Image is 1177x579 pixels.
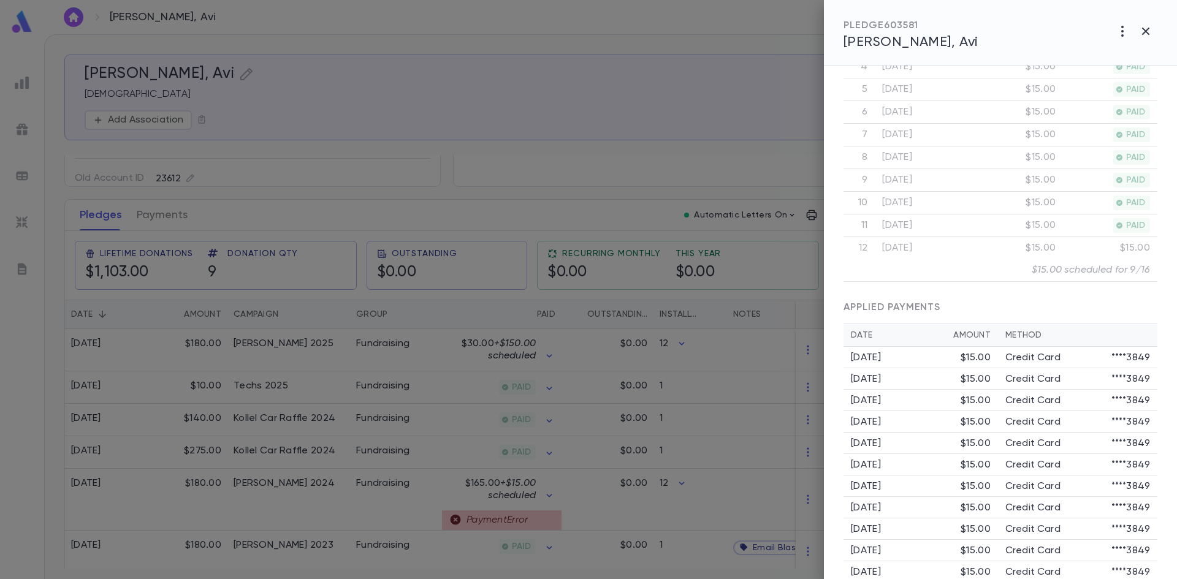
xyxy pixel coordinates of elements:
[1005,395,1061,407] p: Credit Card
[1121,107,1150,117] span: PAID
[1005,437,1061,450] p: Credit Card
[1121,153,1150,162] span: PAID
[844,303,940,312] span: APPLIED PAYMENTS
[998,324,1157,347] th: Method
[969,78,1064,101] td: $15.00
[844,192,875,214] th: 10
[875,78,969,101] td: [DATE]
[969,101,1064,124] td: $15.00
[969,169,1064,192] td: $15.00
[961,523,991,535] div: $15.00
[851,395,961,407] div: [DATE]
[851,264,1150,276] p: $15.00 scheduled for 9/16
[844,78,875,101] th: 5
[851,566,961,578] div: [DATE]
[844,36,978,49] span: [PERSON_NAME], Avi
[961,480,991,493] div: $15.00
[851,352,961,364] div: [DATE]
[961,352,991,364] div: $15.00
[961,459,991,471] div: $15.00
[969,214,1064,237] td: $15.00
[851,502,961,514] div: [DATE]
[1121,175,1150,185] span: PAID
[844,146,875,169] th: 8
[961,545,991,557] div: $15.00
[961,416,991,428] div: $15.00
[875,146,969,169] td: [DATE]
[1121,198,1150,208] span: PAID
[969,192,1064,214] td: $15.00
[1005,459,1061,471] p: Credit Card
[844,214,875,237] th: 11
[961,395,991,407] div: $15.00
[1121,130,1150,140] span: PAID
[875,169,969,192] td: [DATE]
[1063,237,1157,260] td: $15.00
[875,124,969,146] td: [DATE]
[851,523,961,535] div: [DATE]
[1005,545,1061,557] p: Credit Card
[851,545,961,557] div: [DATE]
[1005,352,1061,364] p: Credit Card
[1121,62,1150,72] span: PAID
[851,480,961,493] div: [DATE]
[875,237,969,260] td: [DATE]
[844,237,875,260] th: 12
[851,373,961,385] div: [DATE]
[844,20,978,32] div: PLEDGE 603581
[851,416,961,428] div: [DATE]
[844,101,875,124] th: 6
[1005,523,1061,535] p: Credit Card
[961,566,991,578] div: $15.00
[875,56,969,78] td: [DATE]
[851,459,961,471] div: [DATE]
[844,124,875,146] th: 7
[1121,221,1150,230] span: PAID
[969,146,1064,169] td: $15.00
[1005,480,1061,493] p: Credit Card
[875,214,969,237] td: [DATE]
[969,56,1064,78] td: $15.00
[969,237,1064,260] td: $15.00
[1121,85,1150,94] span: PAID
[1005,566,1061,578] p: Credit Card
[953,330,991,340] div: Amount
[961,502,991,514] div: $15.00
[1005,416,1061,428] p: Credit Card
[1005,373,1061,385] p: Credit Card
[961,437,991,450] div: $15.00
[961,373,991,385] div: $15.00
[1005,502,1061,514] p: Credit Card
[969,124,1064,146] td: $15.00
[875,192,969,214] td: [DATE]
[875,101,969,124] td: [DATE]
[844,169,875,192] th: 9
[851,437,961,450] div: [DATE]
[844,56,875,78] th: 4
[851,330,953,340] div: Date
